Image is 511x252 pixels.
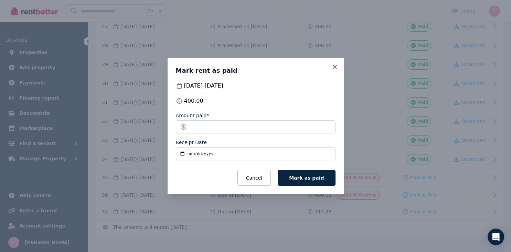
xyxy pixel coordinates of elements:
label: Amount paid* [176,112,209,119]
span: Mark as paid [289,175,324,181]
span: 400.00 [184,97,203,105]
button: Mark as paid [278,170,335,186]
label: Receipt Date [176,139,207,146]
span: [DATE] - [DATE] [184,82,223,90]
div: Open Intercom Messenger [488,229,504,245]
h3: Mark rent as paid [176,67,336,75]
button: Cancel [237,170,271,186]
